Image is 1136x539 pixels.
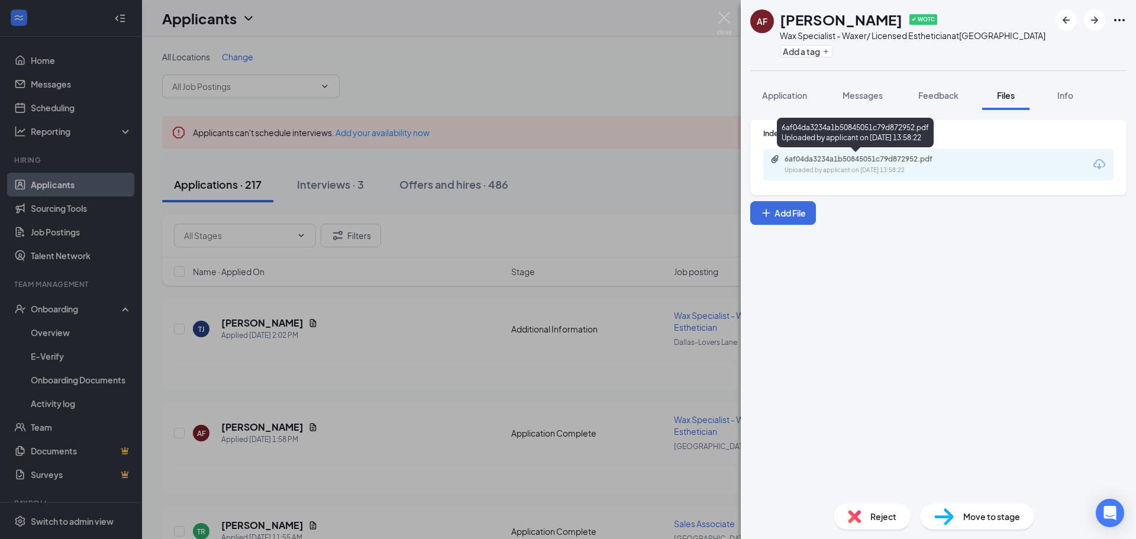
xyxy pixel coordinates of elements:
[1087,13,1102,27] svg: ArrowRight
[1057,90,1073,101] span: Info
[770,154,962,175] a: Paperclip6af04da3234a1b50845051c79d872952.pdfUploaded by applicant on [DATE] 13:58:22
[762,90,807,101] span: Application
[777,118,934,147] div: 6af04da3234a1b50845051c79d872952.pdf Uploaded by applicant on [DATE] 13:58:22
[1096,499,1124,527] div: Open Intercom Messenger
[963,510,1020,523] span: Move to stage
[843,90,883,101] span: Messages
[785,166,962,175] div: Uploaded by applicant on [DATE] 13:58:22
[780,9,902,30] h1: [PERSON_NAME]
[822,48,830,55] svg: Plus
[870,510,896,523] span: Reject
[1092,157,1106,172] svg: Download
[760,207,772,219] svg: Plus
[770,154,780,164] svg: Paperclip
[750,201,816,225] button: Add FilePlus
[1084,9,1105,31] button: ArrowRight
[1056,9,1077,31] button: ArrowLeftNew
[997,90,1015,101] span: Files
[780,30,1045,41] div: Wax Specialist - Waxer/ Licensed Esthetician at [GEOGRAPHIC_DATA]
[763,128,1114,138] div: Indeed Resume
[918,90,958,101] span: Feedback
[785,154,950,164] div: 6af04da3234a1b50845051c79d872952.pdf
[780,45,832,57] button: PlusAdd a tag
[909,14,937,25] span: ✔ WOTC
[1059,13,1073,27] svg: ArrowLeftNew
[1112,13,1127,27] svg: Ellipses
[757,15,767,27] div: AF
